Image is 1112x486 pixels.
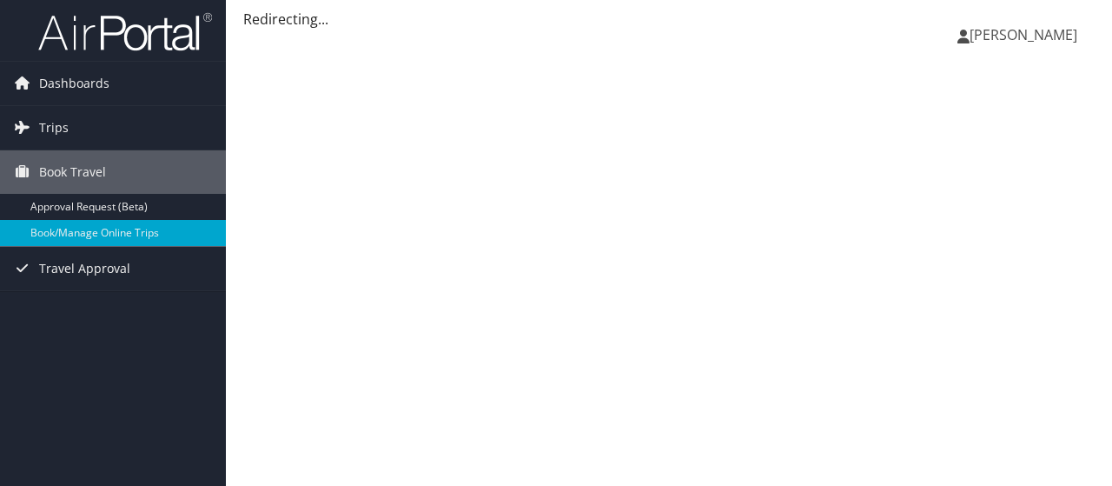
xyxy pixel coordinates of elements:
div: Redirecting... [243,9,1095,30]
span: Trips [39,106,69,150]
span: Dashboards [39,62,109,105]
span: Travel Approval [39,247,130,290]
a: [PERSON_NAME] [957,9,1095,61]
span: [PERSON_NAME] [970,25,1077,44]
img: airportal-logo.png [38,11,212,52]
span: Book Travel [39,150,106,194]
